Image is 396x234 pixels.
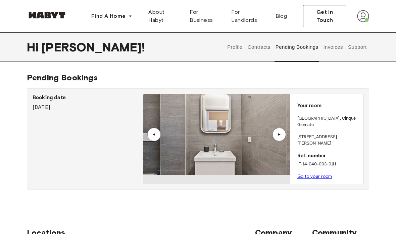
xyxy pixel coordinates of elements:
[297,102,360,110] p: Your room
[297,161,360,168] p: IT-14-040-003-01H
[309,8,341,24] span: Get in Touch
[276,132,283,136] div: ▲
[41,40,145,54] span: [PERSON_NAME] !
[323,32,344,62] button: Invoices
[226,5,270,27] a: For Landlords
[270,5,293,27] a: Blog
[297,152,360,160] p: Ref. number
[143,5,184,27] a: About Habyt
[184,5,226,27] a: For Business
[225,32,369,62] div: user profile tabs
[275,32,319,62] button: Pending Bookings
[91,12,126,20] span: Find A Home
[297,115,360,128] p: [GEOGRAPHIC_DATA] , Cinque Giornate
[297,174,332,179] a: Go to your room
[148,8,179,24] span: About Habyt
[303,5,346,27] button: Get in Touch
[33,94,143,111] div: [DATE]
[357,10,369,22] img: avatar
[27,73,98,82] span: Pending Bookings
[151,132,157,136] div: ▲
[27,40,41,54] span: Hi
[297,134,360,147] p: [STREET_ADDRESS][PERSON_NAME]
[143,94,290,175] img: Image of the room
[247,32,271,62] button: Contracts
[276,12,287,20] span: Blog
[190,8,220,24] span: For Business
[227,32,244,62] button: Profile
[86,9,138,23] button: Find A Home
[33,94,143,102] p: Booking date
[27,12,67,18] img: Habyt
[347,32,367,62] button: Support
[231,8,264,24] span: For Landlords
